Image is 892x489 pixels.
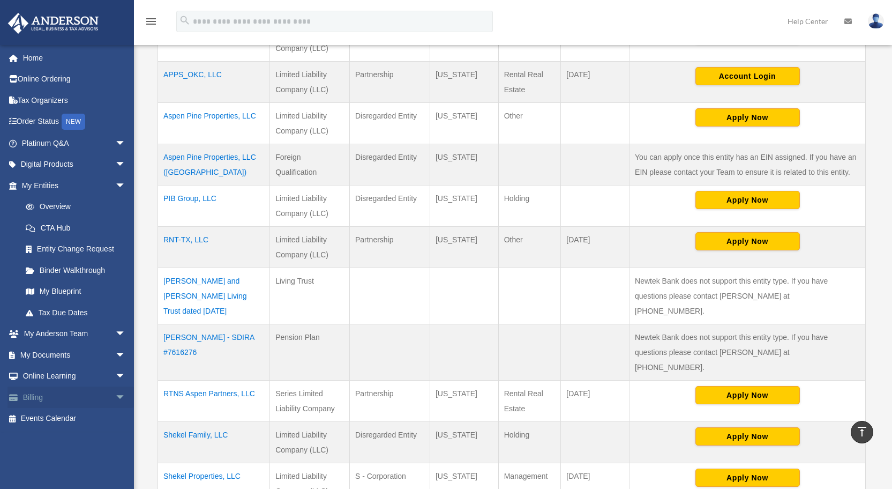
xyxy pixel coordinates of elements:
[270,268,350,324] td: Living Trust
[115,387,137,409] span: arrow_drop_down
[5,13,102,34] img: Anderson Advisors Platinum Portal
[145,15,158,28] i: menu
[851,421,873,443] a: vertical_align_top
[629,324,866,380] td: Newtek Bank does not support this entity type. If you have questions please contact [PERSON_NAME]...
[498,102,561,144] td: Other
[158,102,270,144] td: Aspen Pine Properties, LLC
[349,226,430,268] td: Partnership
[62,114,85,130] div: NEW
[629,144,866,185] td: You can apply once this entity has an EIN assigned. If you have an EIN please contact your Team t...
[8,175,137,196] a: My Entitiesarrow_drop_down
[349,185,430,226] td: Disregarded Entity
[15,302,137,323] a: Tax Due Dates
[270,61,350,102] td: Limited Liability Company (LLC)
[270,144,350,185] td: Foreign Qualification
[145,19,158,28] a: menu
[8,47,142,69] a: Home
[8,344,142,366] a: My Documentsarrow_drop_down
[15,239,137,260] a: Entity Change Request
[270,102,350,144] td: Limited Liability Company (LLC)
[498,185,561,226] td: Holding
[695,67,800,85] button: Account Login
[115,323,137,345] span: arrow_drop_down
[8,90,142,111] a: Tax Organizers
[115,154,137,176] span: arrow_drop_down
[349,61,430,102] td: Partnership
[8,111,142,133] a: Order StatusNEW
[868,13,884,29] img: User Pic
[430,226,498,268] td: [US_STATE]
[498,61,561,102] td: Rental Real Estate
[8,69,142,90] a: Online Ordering
[115,366,137,388] span: arrow_drop_down
[695,386,800,404] button: Apply Now
[430,61,498,102] td: [US_STATE]
[349,102,430,144] td: Disregarded Entity
[270,185,350,226] td: Limited Liability Company (LLC)
[349,380,430,421] td: Partnership
[349,144,430,185] td: Disregarded Entity
[430,102,498,144] td: [US_STATE]
[8,323,142,345] a: My Anderson Teamarrow_drop_down
[158,268,270,324] td: [PERSON_NAME] and [PERSON_NAME] Living Trust dated [DATE]
[15,217,137,239] a: CTA Hub
[430,380,498,421] td: [US_STATE]
[8,366,142,387] a: Online Learningarrow_drop_down
[498,421,561,463] td: Holding
[270,226,350,268] td: Limited Liability Company (LLC)
[695,71,800,79] a: Account Login
[115,344,137,366] span: arrow_drop_down
[695,108,800,127] button: Apply Now
[8,154,142,175] a: Digital Productsarrow_drop_down
[349,421,430,463] td: Disregarded Entity
[158,226,270,268] td: RNT-TX, LLC
[270,324,350,380] td: Pension Plan
[158,421,270,463] td: Shekel Family, LLC
[270,421,350,463] td: Limited Liability Company (LLC)
[561,61,629,102] td: [DATE]
[430,144,498,185] td: [US_STATE]
[8,408,142,429] a: Events Calendar
[498,380,561,421] td: Rental Real Estate
[561,380,629,421] td: [DATE]
[695,427,800,446] button: Apply Now
[158,61,270,102] td: APPS_OKC, LLC
[179,14,191,26] i: search
[115,132,137,154] span: arrow_drop_down
[695,191,800,209] button: Apply Now
[158,380,270,421] td: RTNS Aspen Partners, LLC
[561,226,629,268] td: [DATE]
[498,226,561,268] td: Other
[15,281,137,302] a: My Blueprint
[158,185,270,226] td: PIB Group, LLC
[115,175,137,197] span: arrow_drop_down
[270,380,350,421] td: Series Limited Liability Company
[629,268,866,324] td: Newtek Bank does not support this entity type. If you have questions please contact [PERSON_NAME]...
[8,387,142,408] a: Billingarrow_drop_down
[15,196,131,218] a: Overview
[158,144,270,185] td: Aspen Pine Properties, LLC ([GEOGRAPHIC_DATA])
[695,232,800,250] button: Apply Now
[430,421,498,463] td: [US_STATE]
[856,425,868,438] i: vertical_align_top
[15,260,137,281] a: Binder Walkthrough
[8,132,142,154] a: Platinum Q&Aarrow_drop_down
[158,324,270,380] td: [PERSON_NAME] - SDIRA #7616276
[430,185,498,226] td: [US_STATE]
[695,469,800,487] button: Apply Now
